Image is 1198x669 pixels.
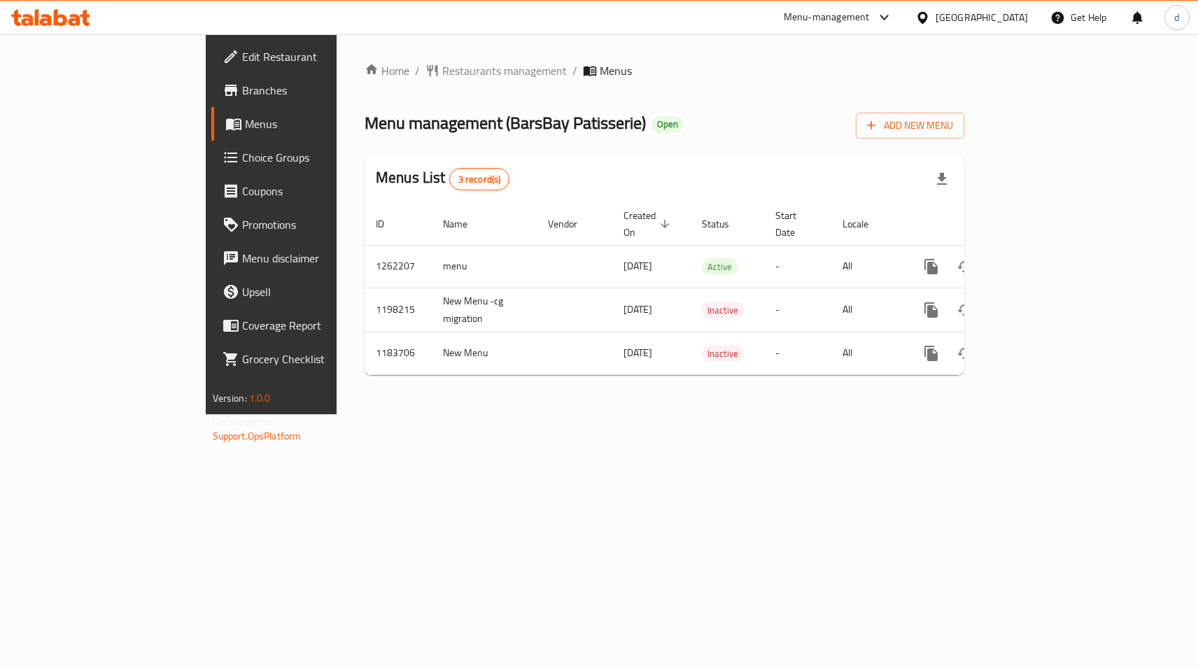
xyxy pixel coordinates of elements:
a: Upsell [211,275,406,309]
span: Add New Menu [867,117,953,134]
span: Edit Restaurant [242,48,395,65]
span: Restaurants management [442,62,567,79]
div: Total records count [449,168,510,190]
a: Menu disclaimer [211,241,406,275]
span: Upsell [242,283,395,300]
div: Active [702,258,738,275]
span: ID [376,216,402,232]
div: [GEOGRAPHIC_DATA] [936,10,1028,25]
td: menu [432,245,537,288]
td: - [764,288,831,332]
span: Inactive [702,346,744,362]
div: Inactive [702,345,744,362]
span: Get support on: [213,413,277,431]
span: Menus [600,62,632,79]
h2: Menus List [376,167,509,190]
span: Coupons [242,183,395,199]
a: Grocery Checklist [211,342,406,376]
span: Vendor [548,216,596,232]
td: All [831,332,903,374]
a: Support.OpsPlatform [213,427,302,445]
span: 1.0.0 [249,389,271,407]
a: Restaurants management [425,62,567,79]
span: [DATE] [623,257,652,275]
a: Coverage Report [211,309,406,342]
span: Status [702,216,747,232]
nav: breadcrumb [365,62,964,79]
span: 3 record(s) [450,173,509,186]
span: Locale [843,216,887,232]
span: Inactive [702,302,744,318]
span: Created On [623,207,674,241]
li: / [572,62,577,79]
li: / [415,62,420,79]
div: Export file [925,162,959,196]
td: New Menu -cg migration [432,288,537,332]
span: Version: [213,389,247,407]
span: Coverage Report [242,317,395,334]
button: more [915,337,948,370]
a: Choice Groups [211,141,406,174]
span: Active [702,259,738,275]
span: Open [651,118,684,130]
span: Promotions [242,216,395,233]
th: Actions [903,203,1060,246]
a: Promotions [211,208,406,241]
button: Add New Menu [856,113,964,139]
table: enhanced table [365,203,1060,375]
span: Choice Groups [242,149,395,166]
td: All [831,288,903,332]
a: Edit Restaurant [211,40,406,73]
button: more [915,293,948,327]
td: All [831,245,903,288]
button: Change Status [948,293,982,327]
a: Branches [211,73,406,107]
span: Menu management ( BarsBay Patisserie ) [365,107,646,139]
button: Change Status [948,337,982,370]
a: Menus [211,107,406,141]
span: Menus [245,115,395,132]
div: Open [651,116,684,133]
div: Menu-management [784,9,870,26]
span: Start Date [775,207,815,241]
span: Menu disclaimer [242,250,395,267]
button: more [915,250,948,283]
span: d [1174,10,1179,25]
td: - [764,332,831,374]
span: Name [443,216,486,232]
a: Coupons [211,174,406,208]
td: New Menu [432,332,537,374]
span: Grocery Checklist [242,351,395,367]
span: [DATE] [623,300,652,318]
span: [DATE] [623,344,652,362]
td: - [764,245,831,288]
span: Branches [242,82,395,99]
